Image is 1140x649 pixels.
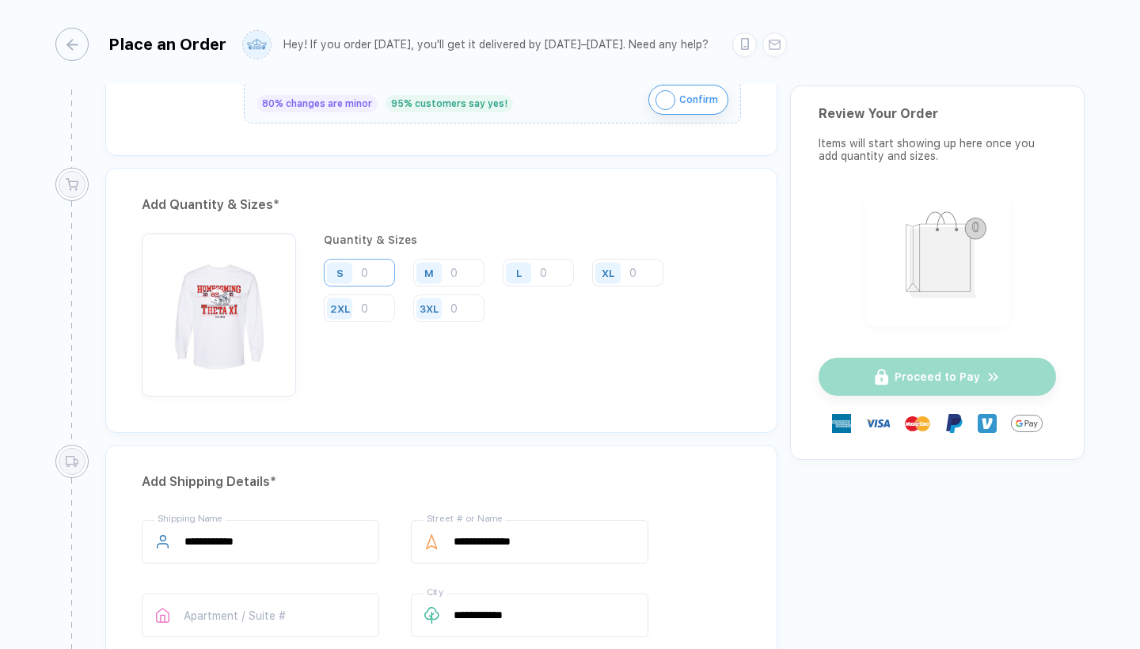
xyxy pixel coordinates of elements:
img: GPay [1011,408,1043,439]
img: Paypal [944,414,963,433]
button: iconConfirm [648,85,728,115]
div: Items will start showing up here once you add quantity and sizes. [819,137,1056,162]
img: master-card [905,411,930,436]
div: S [336,267,344,279]
div: Hey! If you order [DATE], you'll get it delivered by [DATE]–[DATE]. Need any help? [283,38,709,51]
img: 95320ef2-c0db-4ba4-b875-b67ec2f5488f_nt_front_1759343032479.jpg [150,241,288,380]
div: XL [602,267,614,279]
div: Quantity & Sizes [324,233,741,246]
div: Add Shipping Details [142,469,741,495]
img: icon [655,90,675,110]
div: 95% customers say yes! [386,95,513,112]
div: Place an Order [108,35,226,54]
div: 3XL [420,302,439,314]
div: Review Your Order [819,106,1056,121]
img: Venmo [978,414,997,433]
img: express [832,414,851,433]
div: 2XL [330,302,350,314]
img: user profile [243,31,271,59]
div: L [516,267,522,279]
div: Add Quantity & Sizes [142,192,741,218]
div: M [424,267,434,279]
div: 80% changes are minor [256,95,378,112]
img: shopping_bag.png [872,201,1003,316]
img: visa [865,411,891,436]
span: Confirm [679,87,718,112]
